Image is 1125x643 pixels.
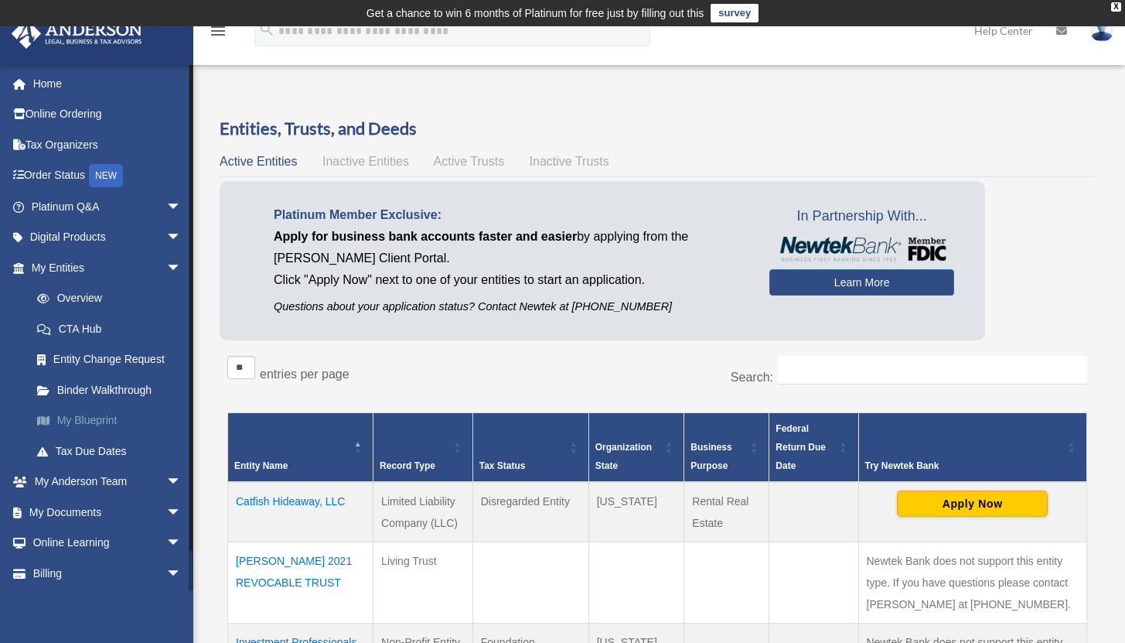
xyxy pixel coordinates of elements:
a: Binder Walkthrough [22,375,205,405]
td: Limited Liability Company (LLC) [373,482,473,542]
img: NewtekBankLogoSM.png [777,237,946,262]
span: Record Type [380,460,435,471]
span: Federal Return Due Date [776,423,826,471]
a: Digital Productsarrow_drop_down [11,222,205,253]
a: menu [209,27,227,40]
h3: Entities, Trusts, and Deeds [220,117,1095,141]
i: search [258,21,275,38]
a: Events Calendar [11,589,205,620]
a: Entity Change Request [22,344,205,375]
span: Apply for business bank accounts faster and easier [274,230,577,243]
span: Business Purpose [690,442,731,471]
a: My Anderson Teamarrow_drop_down [11,467,205,498]
td: Rental Real Estate [684,482,769,542]
img: Anderson Advisors Platinum Portal [7,19,147,49]
span: Tax Status [479,460,526,471]
img: User Pic [1090,19,1113,42]
a: Overview [22,283,197,314]
span: Organization State [595,442,652,471]
td: Disregarded Entity [472,482,588,542]
a: My Documentsarrow_drop_down [11,497,205,528]
p: Click "Apply Now" next to one of your entities to start an application. [274,269,746,291]
td: [US_STATE] [588,482,684,542]
th: Organization State: Activate to sort [588,413,684,483]
button: Apply Now [897,491,1048,517]
a: Home [11,68,205,99]
label: Search: [731,371,773,384]
i: menu [209,22,227,40]
a: CTA Hub [22,313,205,344]
td: Newtek Bank does not support this entity type. If you have questions please contact [PERSON_NAME]... [858,542,1087,624]
a: My Blueprint [22,405,205,436]
span: Inactive Entities [322,155,409,168]
span: arrow_drop_down [166,497,197,528]
a: Platinum Q&Aarrow_drop_down [11,191,205,222]
span: arrow_drop_down [166,252,197,284]
span: In Partnership With... [769,204,954,229]
p: Platinum Member Exclusive: [274,204,746,226]
div: Try Newtek Bank [865,457,1064,475]
span: Inactive Trusts [530,155,609,168]
th: Entity Name: Activate to invert sorting [228,413,373,483]
p: by applying from the [PERSON_NAME] Client Portal. [274,226,746,269]
span: arrow_drop_down [166,222,197,254]
th: Tax Status: Activate to sort [472,413,588,483]
a: Order StatusNEW [11,160,205,192]
th: Business Purpose: Activate to sort [684,413,769,483]
th: Record Type: Activate to sort [373,413,473,483]
label: entries per page [260,368,349,381]
a: Online Ordering [11,99,205,130]
span: arrow_drop_down [166,528,197,559]
td: Catfish Hideaway, LLC [228,482,373,542]
a: Billingarrow_drop_down [11,558,205,589]
span: arrow_drop_down [166,467,197,498]
td: [PERSON_NAME] 2021 REVOCABLE TRUST [228,542,373,624]
a: My Entitiesarrow_drop_down [11,252,205,283]
a: Tax Organizers [11,129,205,160]
span: Active Trusts [434,155,505,168]
a: Tax Due Dates [22,436,205,467]
div: close [1111,2,1121,12]
span: arrow_drop_down [166,558,197,590]
th: Try Newtek Bank : Activate to sort [858,413,1087,483]
a: Online Learningarrow_drop_down [11,528,205,559]
div: Get a chance to win 6 months of Platinum for free just by filling out this [366,4,704,22]
span: Active Entities [220,155,297,168]
a: Learn More [769,269,954,296]
span: arrow_drop_down [166,191,197,223]
div: NEW [89,164,123,187]
p: Questions about your application status? Contact Newtek at [PHONE_NUMBER] [274,297,746,316]
td: Living Trust [373,542,473,624]
a: survey [711,4,759,22]
span: Entity Name [234,460,288,471]
th: Federal Return Due Date: Activate to sort [769,413,858,483]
